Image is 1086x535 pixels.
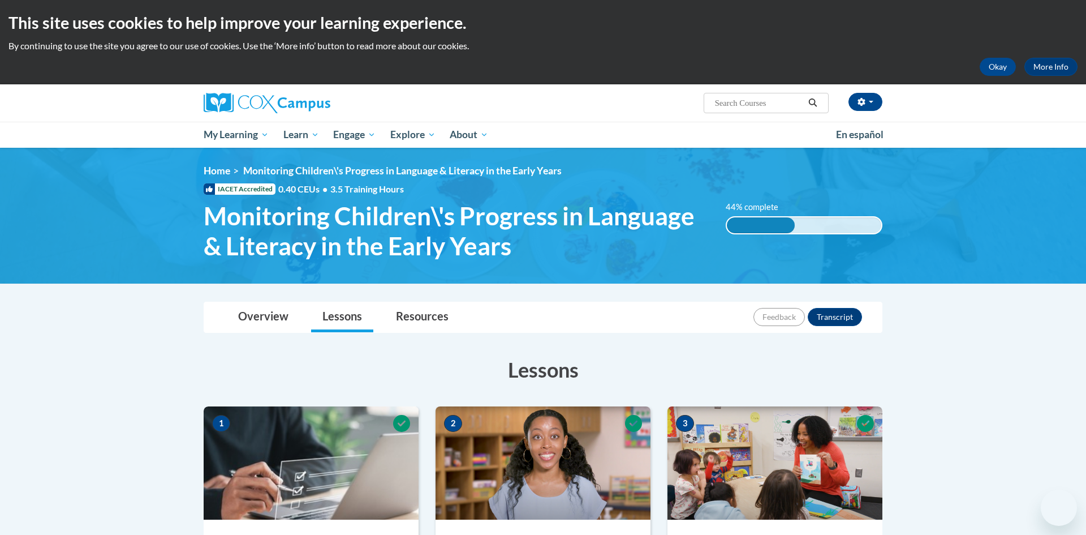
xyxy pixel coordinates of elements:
[204,165,230,177] a: Home
[187,122,899,148] div: Main menu
[726,201,791,213] label: 44% complete
[204,93,419,113] a: Cox Campus
[278,183,330,195] span: 0.40 CEUs
[1041,490,1077,526] iframe: Button to launch messaging window
[450,128,488,142] span: About
[333,128,376,142] span: Engage
[848,93,882,111] button: Account Settings
[283,128,319,142] span: Learn
[243,165,562,177] span: Monitoring Children\'s Progress in Language & Literacy in the Early Years
[330,183,404,194] span: 3.5 Training Hours
[1024,58,1078,76] a: More Info
[443,122,496,148] a: About
[667,406,882,520] img: Course Image
[390,128,436,142] span: Explore
[326,122,383,148] a: Engage
[204,201,709,261] span: Monitoring Children\'s Progress in Language & Literacy in the Early Years
[196,122,276,148] a: My Learning
[829,123,891,147] a: En español
[753,308,805,326] button: Feedback
[836,129,884,140] span: En español
[385,302,460,332] a: Resources
[276,122,326,148] a: Learn
[212,415,230,432] span: 1
[204,93,330,113] img: Cox Campus
[322,183,327,194] span: •
[204,406,419,520] img: Course Image
[227,302,300,332] a: Overview
[436,406,650,520] img: Course Image
[8,40,1078,52] p: By continuing to use the site you agree to our use of cookies. Use the ‘More info’ button to read...
[204,128,269,142] span: My Learning
[676,415,694,432] span: 3
[204,356,882,384] h3: Lessons
[383,122,443,148] a: Explore
[444,415,462,432] span: 2
[204,183,275,195] span: IACET Accredited
[714,96,804,110] input: Search Courses
[8,11,1078,34] h2: This site uses cookies to help improve your learning experience.
[980,58,1016,76] button: Okay
[311,302,373,332] a: Lessons
[808,308,862,326] button: Transcript
[804,96,821,110] button: Search
[727,217,795,233] div: 44% complete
